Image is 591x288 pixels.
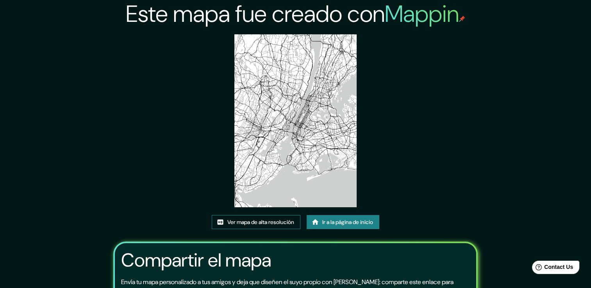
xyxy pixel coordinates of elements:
[322,217,373,227] font: Ir a la página de inicio
[212,215,300,229] a: Ver mapa de alta resolución
[307,215,379,229] a: Ir a la página de inicio
[459,16,465,22] img: mappin-pin
[521,258,582,279] iframe: Help widget launcher
[227,217,294,227] font: Ver mapa de alta resolución
[234,34,357,207] img: created-map
[121,249,271,271] h3: Compartir el mapa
